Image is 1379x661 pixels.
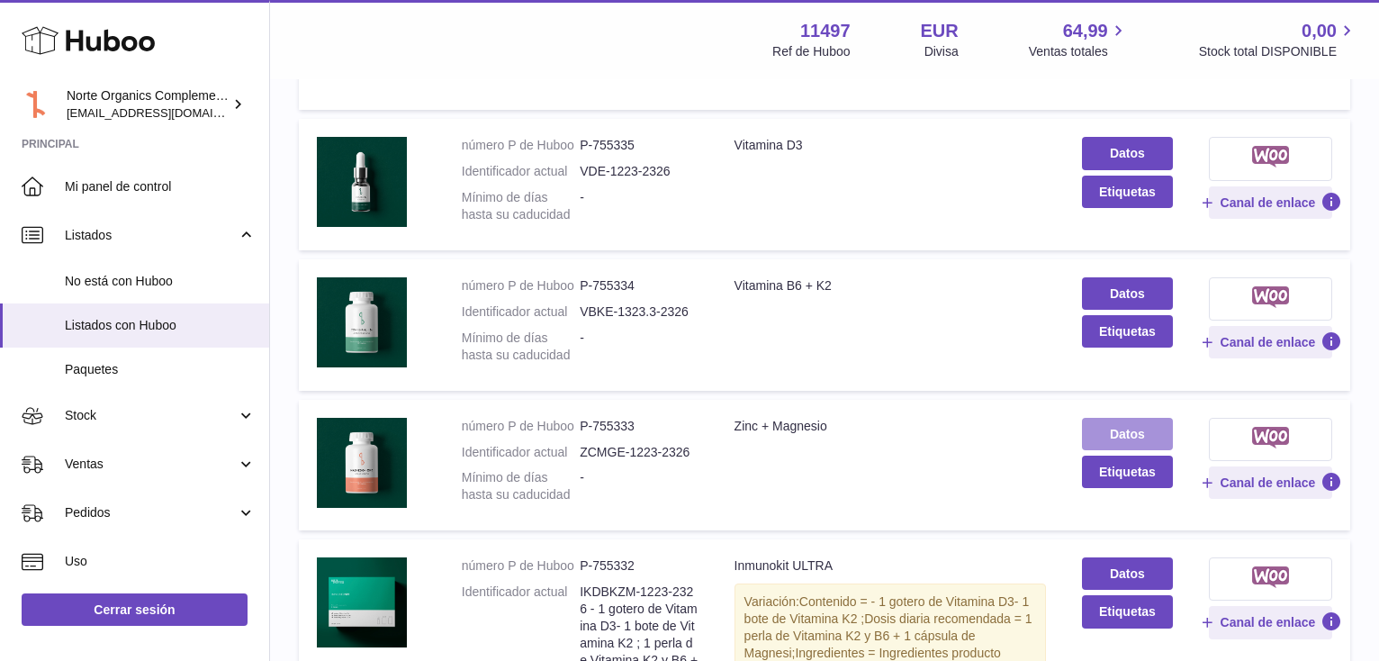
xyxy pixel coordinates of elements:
[65,553,256,570] span: Uso
[580,418,698,435] dd: P-755333
[1199,19,1357,60] a: 0,00 Stock total DISPONIBLE
[462,418,580,435] dt: número P de Huboo
[1029,19,1129,60] a: 64,99 Ventas totales
[924,43,959,60] div: Divisa
[65,407,237,424] span: Stock
[735,557,1046,575] div: Inmunokit ULTRA
[580,163,698,180] dd: VDE-1223-2326
[580,303,698,321] dd: VBKE-1323.3-2326
[462,557,580,575] dt: número P de Huboo
[65,361,256,378] span: Paquetes
[580,444,698,461] dd: ZCMGE-1223-2326
[462,444,580,461] dt: Identificador actual
[462,469,580,503] dt: Mínimo de días hasta su caducidad
[1252,146,1289,168] img: woocommerce-small.png
[580,137,698,154] dd: P-755335
[772,43,850,60] div: Ref de Huboo
[580,189,698,223] dd: -
[921,19,959,43] strong: EUR
[580,330,698,364] dd: -
[735,418,1046,435] div: Zinc + Magnesio
[462,163,580,180] dt: Identificador actual
[735,277,1046,294] div: Vitamina B6 + K2
[1029,43,1129,60] span: Ventas totales
[1209,606,1332,638] button: Canal de enlace
[1221,334,1316,350] span: Canal de enlace
[65,456,237,473] span: Ventas
[1209,466,1332,499] button: Canal de enlace
[580,277,698,294] dd: P-755334
[317,557,407,647] img: Inmunokit ULTRA
[65,227,237,244] span: Listados
[1082,418,1173,450] a: Datos
[1252,286,1289,308] img: woocommerce-small.png
[735,137,1046,154] div: Vitamina D3
[67,87,229,122] div: Norte Organics Complementos Alimenticios S.L.
[1209,186,1332,219] button: Canal de enlace
[22,91,49,118] img: norteorganics@gmail.com
[462,137,580,154] dt: número P de Huboo
[462,189,580,223] dt: Mínimo de días hasta su caducidad
[1209,326,1332,358] button: Canal de enlace
[580,469,698,503] dd: -
[800,19,851,43] strong: 11497
[1082,315,1173,348] button: Etiquetas
[65,317,256,334] span: Listados con Huboo
[22,593,248,626] a: Cerrar sesión
[580,557,698,575] dd: P-755332
[1221,614,1316,630] span: Canal de enlace
[744,594,1030,626] span: Contenido = - 1 gotero de Vitamina D3- 1 bote de Vitamina K2 ;
[67,105,265,120] span: [EMAIL_ADDRESS][DOMAIN_NAME]
[317,418,407,508] img: Zinc + Magnesio
[462,277,580,294] dt: número P de Huboo
[1082,176,1173,208] button: Etiquetas
[65,178,256,195] span: Mi panel de control
[65,273,256,290] span: No está con Huboo
[1252,427,1289,448] img: woocommerce-small.png
[1302,19,1337,43] span: 0,00
[462,330,580,364] dt: Mínimo de días hasta su caducidad
[1082,456,1173,488] button: Etiquetas
[317,137,407,227] img: Vitamina D3
[1252,566,1289,588] img: woocommerce-small.png
[1082,595,1173,628] button: Etiquetas
[317,277,407,367] img: Vitamina B6 + K2
[1082,557,1173,590] a: Datos
[462,303,580,321] dt: Identificador actual
[1082,277,1173,310] a: Datos
[1221,475,1316,491] span: Canal de enlace
[65,504,237,521] span: Pedidos
[744,611,1032,660] span: Dosis diaria recomendada = 1 perla de Vitamina K2 y B6 + 1 cápsula de Magnesi;
[1063,19,1108,43] span: 64,99
[1221,195,1316,211] span: Canal de enlace
[1082,137,1173,169] a: Datos
[1199,43,1357,60] span: Stock total DISPONIBLE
